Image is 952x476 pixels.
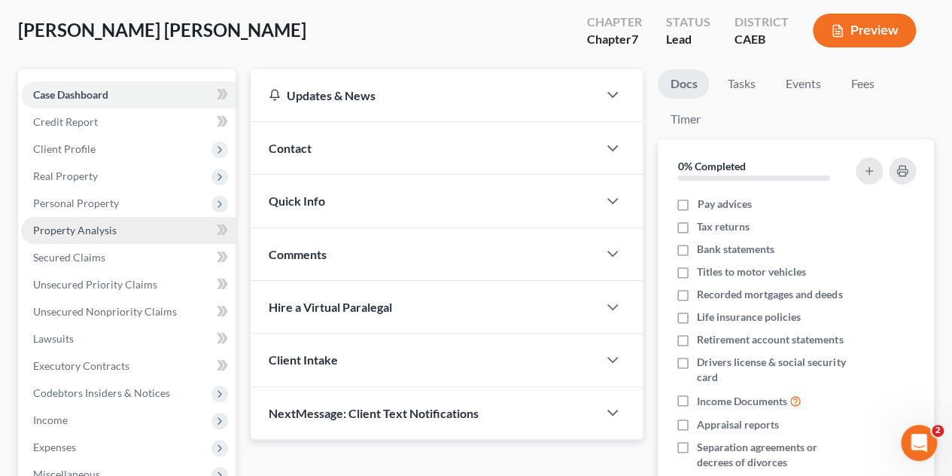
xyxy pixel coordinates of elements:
strong: 0% Completed [677,160,745,172]
span: Unsecured Nonpriority Claims [33,305,177,318]
span: Executory Contracts [33,359,129,372]
span: Codebtors Insiders & Notices [33,386,170,399]
div: Updates & News [269,87,579,103]
div: Chapter [587,14,642,31]
div: Lead [666,31,710,48]
span: Lawsuits [33,332,74,345]
span: Income Documents [697,394,787,409]
span: Personal Property [33,197,119,209]
span: Pay advices [697,197,751,212]
span: [PERSON_NAME] [PERSON_NAME] [18,19,306,41]
span: Retirement account statements [697,332,843,347]
span: Quick Info [269,194,325,208]
a: Executory Contracts [21,352,236,380]
span: Client Profile [33,142,96,155]
span: Separation agreements or decrees of divorces [697,440,852,470]
a: Docs [658,69,709,99]
span: Property Analysis [33,224,117,236]
span: Real Property [33,169,98,182]
a: Case Dashboard [21,81,236,108]
span: Comments [269,247,327,261]
a: Unsecured Priority Claims [21,271,236,298]
span: Titles to motor vehicles [697,264,806,279]
button: Preview [813,14,916,47]
a: Events [773,69,832,99]
div: District [735,14,789,31]
span: Tax returns [697,219,750,234]
a: Property Analysis [21,217,236,244]
a: Secured Claims [21,244,236,271]
span: Income [33,413,68,426]
a: Fees [838,69,887,99]
span: Life insurance policies [697,310,801,325]
span: Appraisal reports [697,417,779,432]
a: Lawsuits [21,325,236,352]
span: Case Dashboard [33,88,108,101]
span: Client Intake [269,352,338,367]
span: 2 [932,425,944,437]
div: Status [666,14,710,31]
span: Recorded mortgages and deeds [697,287,842,302]
a: Timer [658,105,712,134]
span: Drivers license & social security card [697,355,852,385]
span: Contact [269,141,312,155]
span: 7 [631,32,638,46]
a: Unsecured Nonpriority Claims [21,298,236,325]
span: Hire a Virtual Paralegal [269,300,392,314]
span: Bank statements [697,242,774,257]
span: Expenses [33,441,76,453]
span: Unsecured Priority Claims [33,278,157,291]
div: CAEB [735,31,789,48]
a: Tasks [715,69,767,99]
a: Credit Report [21,108,236,136]
span: NextMessage: Client Text Notifications [269,406,479,420]
div: Chapter [587,31,642,48]
span: Secured Claims [33,251,105,264]
span: Credit Report [33,115,98,128]
iframe: Intercom live chat [901,425,937,461]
